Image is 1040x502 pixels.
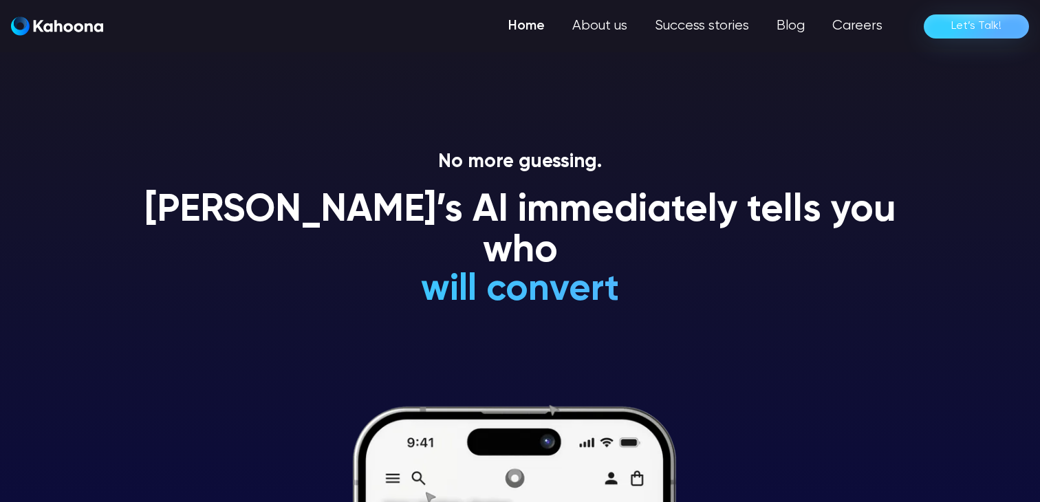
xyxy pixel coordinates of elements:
[559,12,641,40] a: About us
[951,15,1001,37] div: Let’s Talk!
[128,190,912,272] h1: [PERSON_NAME]’s AI immediately tells you who
[641,12,763,40] a: Success stories
[763,12,819,40] a: Blog
[495,12,559,40] a: Home
[11,17,103,36] a: home
[924,14,1029,39] a: Let’s Talk!
[819,12,896,40] a: Careers
[318,270,723,310] h1: will convert
[11,17,103,36] img: Kahoona logo white
[128,151,912,174] p: No more guessing.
